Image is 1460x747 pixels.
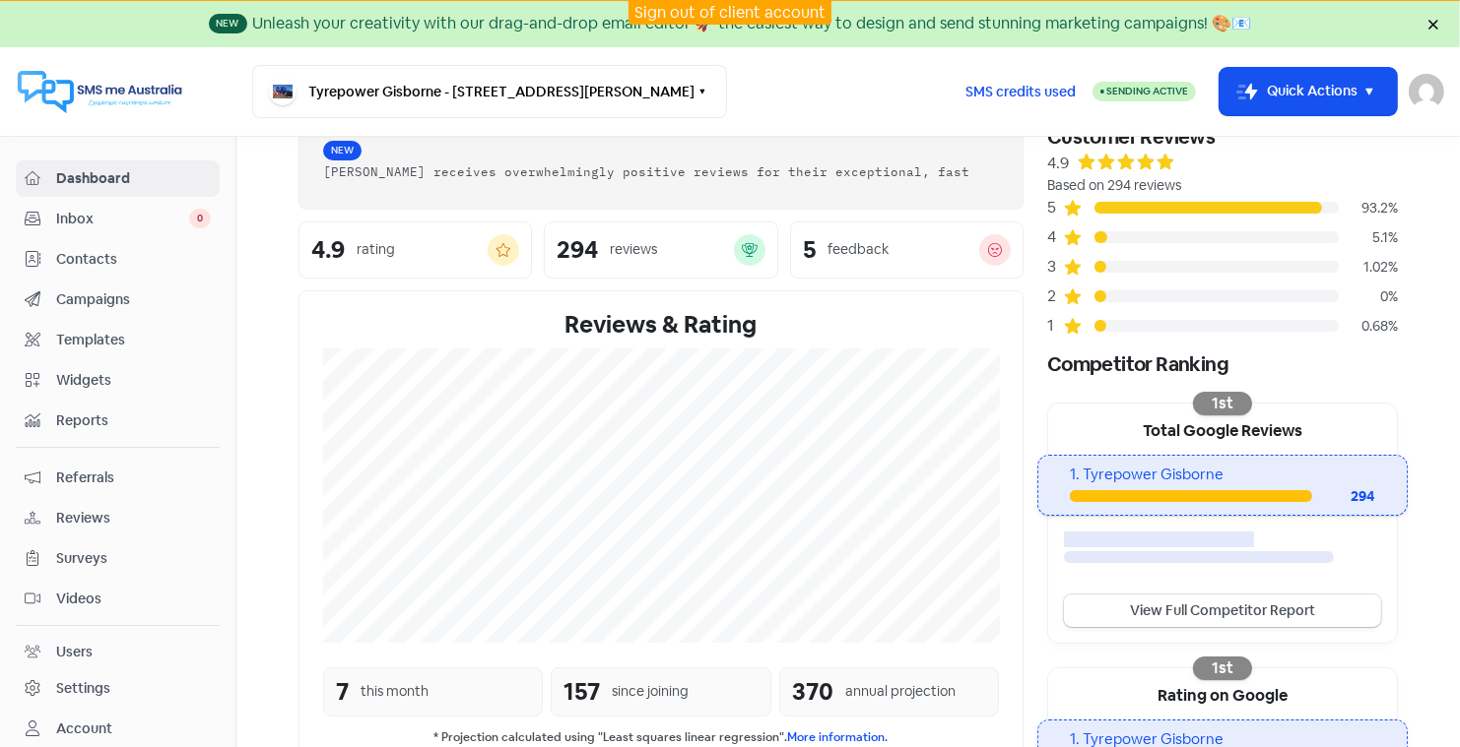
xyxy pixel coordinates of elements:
div: 3 [1047,255,1063,279]
div: annual projection [845,681,956,702]
div: Based on 294 reviews [1047,175,1398,196]
span: Contacts [56,249,211,270]
img: User [1409,74,1444,109]
div: 5.1% [1339,227,1398,248]
div: 4.9 [311,238,345,262]
span: Referrals [56,467,211,488]
a: View Full Competitor Report [1064,594,1381,627]
div: reviews [610,239,657,260]
span: Surveys [56,548,211,569]
div: 157 [564,674,600,710]
div: Rating on Google [1048,668,1397,719]
div: 370 [792,674,833,710]
div: 1 [1047,314,1063,338]
div: this month [361,681,429,702]
div: 2 [1047,284,1063,308]
span: Inbox [56,209,189,229]
span: Reports [56,410,211,431]
div: 1. Tyrepower Gisborne [1070,464,1374,486]
a: Sign out of client account [634,2,826,23]
span: Dashboard [56,168,211,189]
a: Inbox 0 [16,201,220,237]
div: Account [56,718,112,739]
button: Quick Actions [1220,68,1397,115]
span: 0 [189,209,211,228]
a: Widgets [16,362,220,399]
a: Settings [16,670,220,707]
span: Sending Active [1106,85,1188,97]
div: 4 [1047,225,1063,249]
a: 5feedback [790,221,1024,279]
a: Videos [16,581,220,617]
a: SMS credits used [949,80,1093,100]
div: 1.02% [1339,257,1398,278]
a: 4.9rating [299,221,532,279]
a: Surveys [16,540,220,577]
span: Widgets [56,370,211,391]
div: feedback [828,239,889,260]
div: 1st [1193,656,1252,680]
span: Campaigns [56,289,211,310]
a: Contacts [16,241,220,278]
div: 93.2% [1339,198,1398,218]
div: Total Google Reviews [1048,404,1397,455]
a: Dashboard [16,160,220,197]
div: rating [357,239,395,260]
span: SMS credits used [965,82,1076,102]
div: 5 [803,238,816,262]
a: Campaigns [16,281,220,318]
a: Account [16,711,220,747]
div: since joining [612,681,689,702]
div: 0% [1339,286,1398,307]
div: 1st [1193,392,1252,415]
span: Reviews [56,508,211,529]
span: Templates [56,330,211,350]
a: Templates [16,322,220,358]
small: * Projection calculated using "Least squares linear regression". [323,728,999,747]
div: 294 [1312,486,1375,507]
div: 7 [336,674,349,710]
a: More information. [788,729,889,745]
div: 4.9 [1047,152,1069,175]
a: Reviews [16,500,220,536]
div: 5 [1047,196,1063,219]
div: Customer Reviews [1047,122,1398,152]
button: Tyrepower Gisborne - [STREET_ADDRESS][PERSON_NAME] [252,65,727,118]
div: Users [56,642,93,662]
a: Reports [16,403,220,439]
div: 294 [557,238,598,262]
div: Reviews & Rating [323,307,999,342]
div: Competitor Ranking [1047,349,1398,379]
a: Sending Active [1093,80,1196,103]
div: [PERSON_NAME] receives overwhelmingly positive reviews for their exceptional, fast [323,162,999,181]
span: New [323,141,362,160]
a: 294reviews [544,221,777,279]
a: Users [16,634,220,670]
a: Referrals [16,460,220,496]
div: 0.68% [1339,316,1398,337]
span: Videos [56,589,211,609]
div: Settings [56,678,110,699]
